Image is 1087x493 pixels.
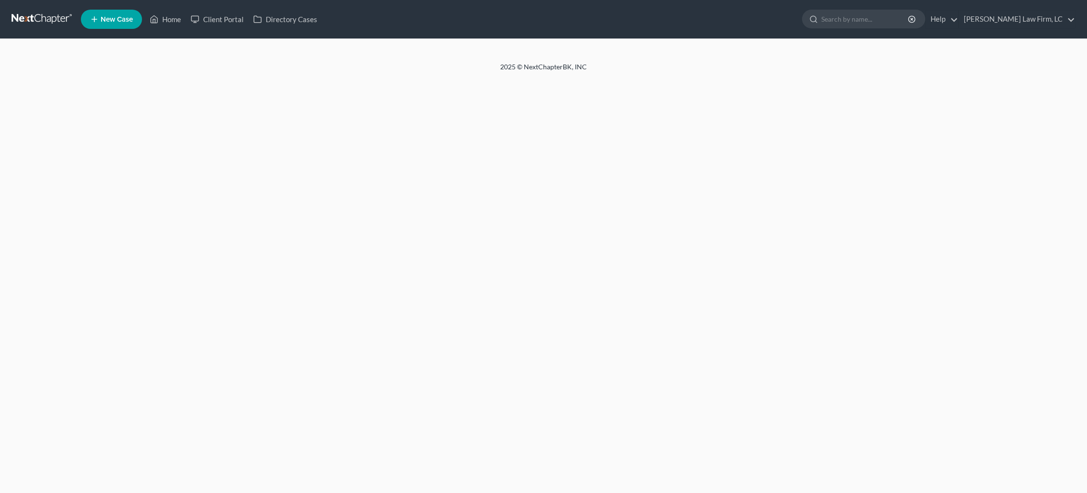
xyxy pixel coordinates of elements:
a: [PERSON_NAME] Law Firm, LC [959,11,1075,28]
input: Search by name... [821,10,909,28]
a: Help [926,11,958,28]
a: Client Portal [186,11,248,28]
span: New Case [101,16,133,23]
a: Home [145,11,186,28]
div: 2025 © NextChapterBK, INC [269,62,818,79]
a: Directory Cases [248,11,322,28]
